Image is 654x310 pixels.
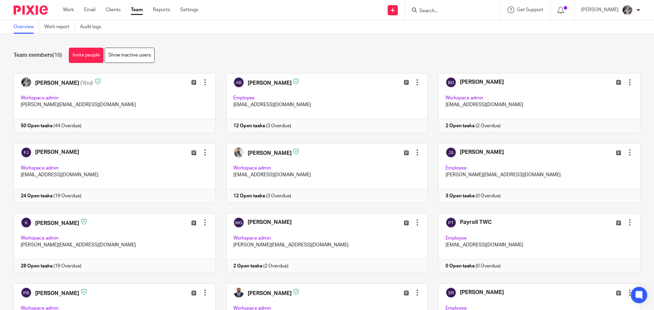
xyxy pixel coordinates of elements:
[622,5,633,16] img: -%20%20-%20studio@ingrained.co.uk%20for%20%20-20220223%20at%20101413%20-%201W1A2026.jpg
[14,20,39,34] a: Overview
[80,20,106,34] a: Audit logs
[84,6,95,13] a: Email
[52,52,62,58] span: (16)
[131,6,143,13] a: Team
[517,7,543,12] span: Get Support
[106,6,121,13] a: Clients
[14,5,48,15] img: Pixie
[63,6,74,13] a: Work
[419,8,480,14] input: Search
[105,48,155,63] a: Show inactive users
[153,6,170,13] a: Reports
[180,6,198,13] a: Settings
[14,52,62,59] h1: Team members
[69,48,104,63] a: Invite people
[581,6,619,13] p: [PERSON_NAME]
[44,20,75,34] a: Work report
